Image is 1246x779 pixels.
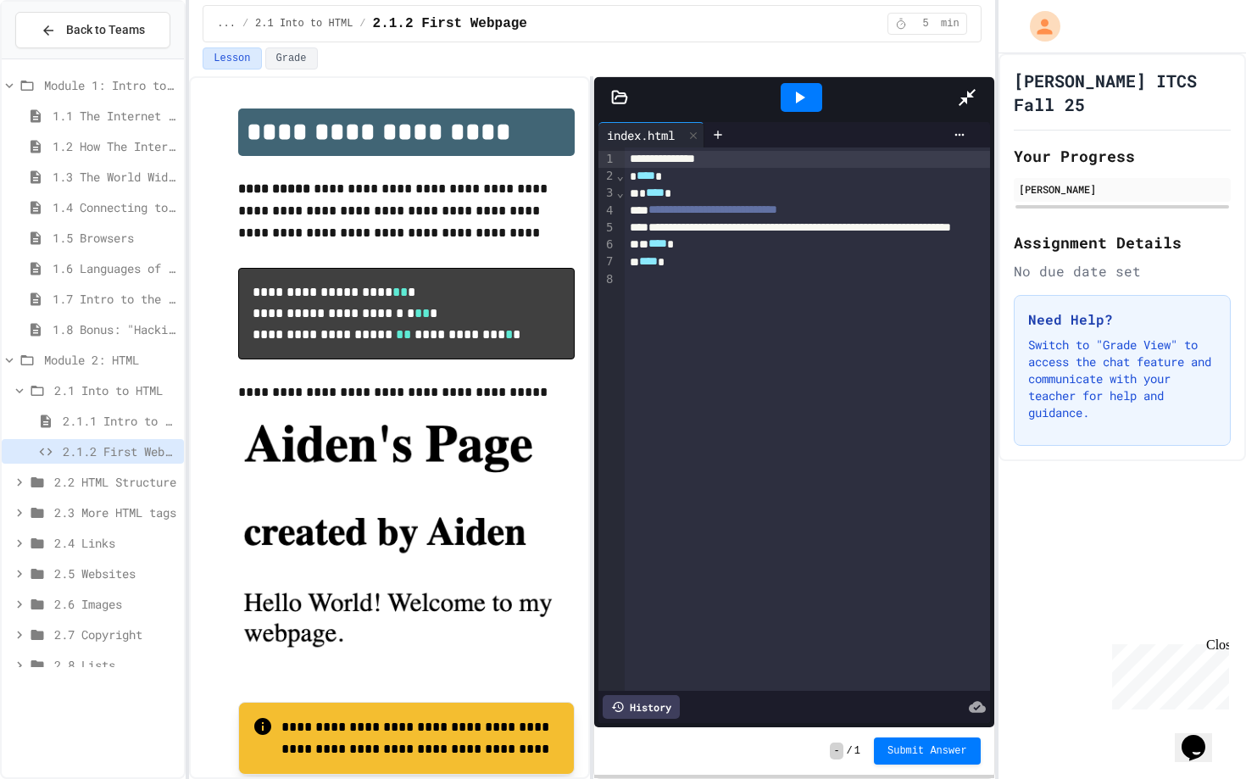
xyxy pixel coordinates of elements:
[54,381,177,399] span: 2.1 Into to HTML
[203,47,261,70] button: Lesson
[1014,144,1231,168] h2: Your Progress
[1014,261,1231,281] div: No due date set
[887,744,967,758] span: Submit Answer
[830,743,843,760] span: -
[53,259,177,277] span: 1.6 Languages of the Web
[598,253,615,270] div: 7
[598,271,615,288] div: 8
[53,290,177,308] span: 1.7 Intro to the Web Review
[255,17,353,31] span: 2.1 Into to HTML
[53,198,177,216] span: 1.4 Connecting to a Website
[1028,309,1216,330] h3: Need Help?
[54,504,177,521] span: 2.3 More HTML tags
[217,17,236,31] span: ...
[54,473,177,491] span: 2.2 HTML Structure
[912,17,939,31] span: 5
[53,320,177,338] span: 1.8 Bonus: "Hacking" The Web
[854,744,860,758] span: 1
[1012,7,1065,46] div: My Account
[54,626,177,643] span: 2.7 Copyright
[44,351,177,369] span: Module 2: HTML
[1175,711,1229,762] iframe: chat widget
[1019,181,1226,197] div: [PERSON_NAME]
[598,203,615,220] div: 4
[598,168,615,185] div: 2
[53,229,177,247] span: 1.5 Browsers
[598,126,683,144] div: index.html
[1014,231,1231,254] h2: Assignment Details
[373,14,527,34] span: 2.1.2 First Webpage
[7,7,117,108] div: Chat with us now!Close
[242,17,248,31] span: /
[847,744,853,758] span: /
[1014,69,1231,116] h1: [PERSON_NAME] ITCS Fall 25
[874,737,981,765] button: Submit Answer
[54,534,177,552] span: 2.4 Links
[941,17,960,31] span: min
[265,47,318,70] button: Grade
[598,185,615,202] div: 3
[53,137,177,155] span: 1.2 How The Internet Works
[63,442,177,460] span: 2.1.2 First Webpage
[53,168,177,186] span: 1.3 The World Wide Web
[359,17,365,31] span: /
[54,656,177,674] span: 2.8 Lists
[598,236,615,253] div: 6
[598,122,704,147] div: index.html
[63,412,177,430] span: 2.1.1 Intro to HTML
[615,186,624,199] span: Fold line
[1028,337,1216,421] p: Switch to "Grade View" to access the chat feature and communicate with your teacher for help and ...
[598,151,615,168] div: 1
[615,169,624,182] span: Fold line
[603,695,680,719] div: History
[1105,637,1229,709] iframe: chat widget
[53,107,177,125] span: 1.1 The Internet and its Impact on Society
[598,220,615,236] div: 5
[54,595,177,613] span: 2.6 Images
[54,565,177,582] span: 2.5 Websites
[15,12,170,48] button: Back to Teams
[44,76,177,94] span: Module 1: Intro to the Web
[66,21,145,39] span: Back to Teams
